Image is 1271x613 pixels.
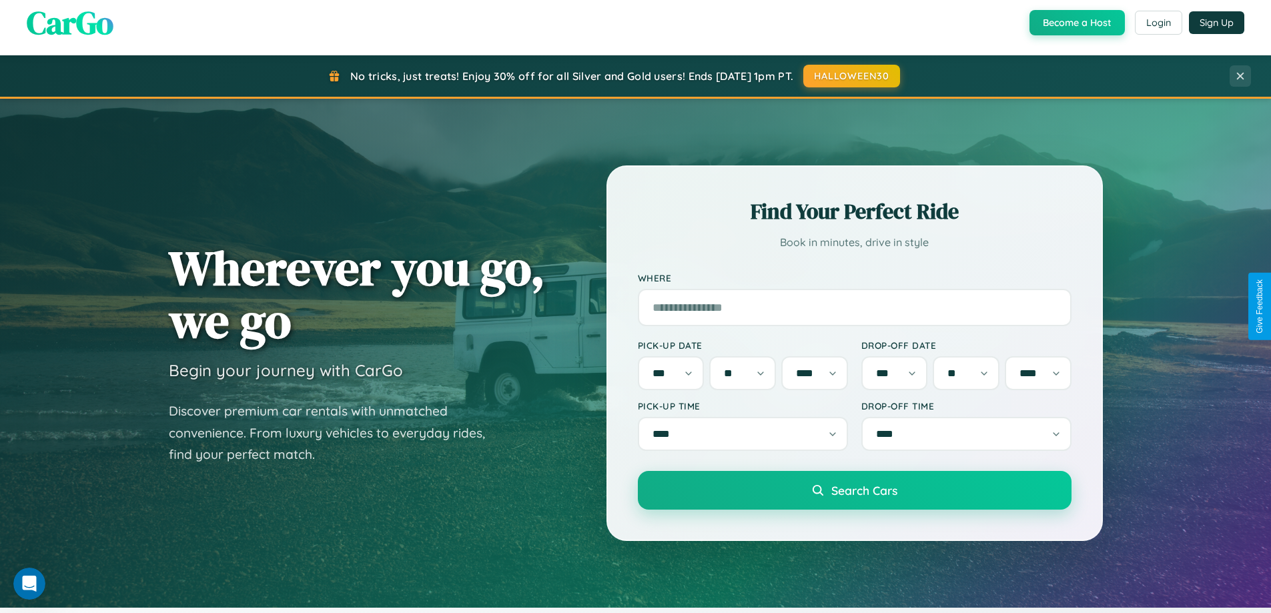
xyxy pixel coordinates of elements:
label: Where [638,272,1072,283]
label: Drop-off Time [861,400,1072,412]
span: No tricks, just treats! Enjoy 30% off for all Silver and Gold users! Ends [DATE] 1pm PT. [350,69,793,83]
p: Discover premium car rentals with unmatched convenience. From luxury vehicles to everyday rides, ... [169,400,502,466]
h2: Find Your Perfect Ride [638,197,1072,226]
label: Pick-up Date [638,340,848,351]
h3: Begin your journey with CarGo [169,360,403,380]
span: CarGo [27,1,113,45]
button: HALLOWEEN30 [803,65,900,87]
h1: Wherever you go, we go [169,241,545,347]
span: Search Cars [831,483,897,498]
button: Become a Host [1029,10,1125,35]
iframe: Intercom live chat [13,568,45,600]
label: Drop-off Date [861,340,1072,351]
button: Login [1135,11,1182,35]
label: Pick-up Time [638,400,848,412]
button: Sign Up [1189,11,1244,34]
div: Give Feedback [1255,279,1264,334]
button: Search Cars [638,471,1072,510]
p: Book in minutes, drive in style [638,233,1072,252]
